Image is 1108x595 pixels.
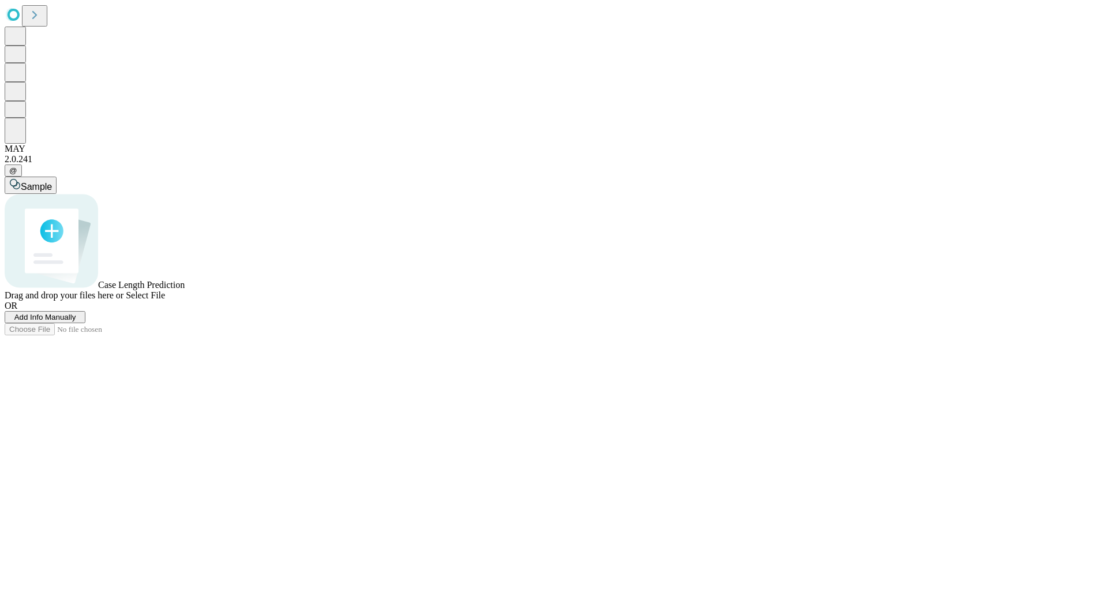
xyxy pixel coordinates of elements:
button: Add Info Manually [5,311,85,323]
button: @ [5,164,22,177]
span: OR [5,301,17,310]
span: Sample [21,182,52,192]
div: 2.0.241 [5,154,1103,164]
span: Select File [126,290,165,300]
div: MAY [5,144,1103,154]
span: Drag and drop your files here or [5,290,123,300]
span: Case Length Prediction [98,280,185,290]
button: Sample [5,177,57,194]
span: @ [9,166,17,175]
span: Add Info Manually [14,313,76,321]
